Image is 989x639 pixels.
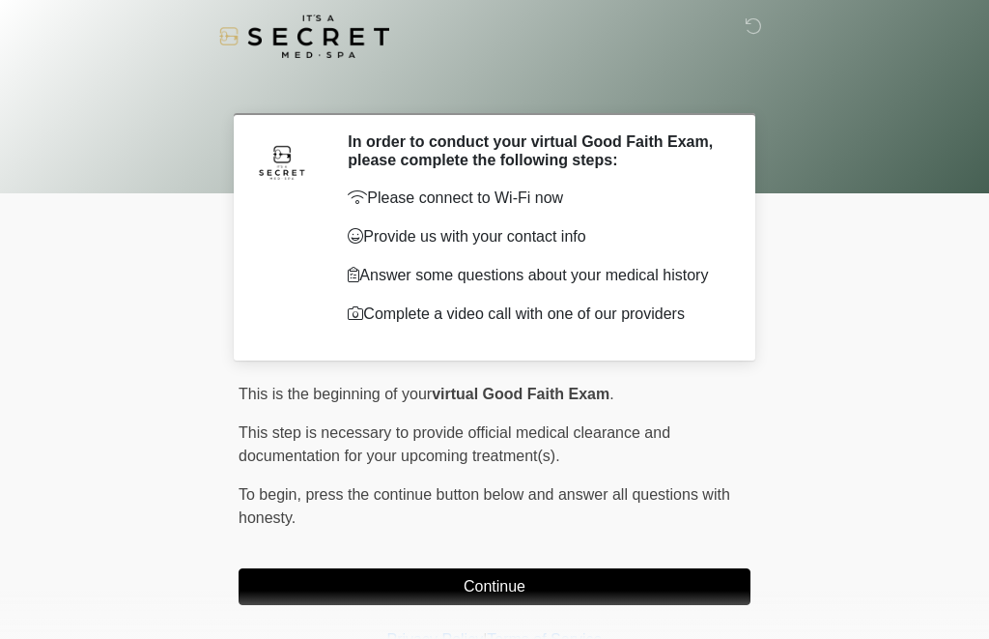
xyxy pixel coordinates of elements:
[239,486,305,503] span: To begin,
[348,187,721,210] p: Please connect to Wi-Fi now
[348,132,721,169] h2: In order to conduct your virtual Good Faith Exam, please complete the following steps:
[239,386,432,402] span: This is the beginning of your
[609,386,613,402] span: .
[253,132,311,190] img: Agent Avatar
[239,424,670,464] span: This step is necessary to provide official medical clearance and documentation for your upcoming ...
[239,486,730,526] span: press the continue button below and answer all questions with honesty.
[239,568,750,605] button: Continue
[348,264,721,287] p: Answer some questions about your medical history
[219,15,389,58] img: It's A Secret Med Spa Logo
[348,225,721,248] p: Provide us with your contact info
[224,70,765,105] h1: ‎ ‎
[348,303,721,326] p: Complete a video call with one of our providers
[432,386,609,402] strong: virtual Good Faith Exam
